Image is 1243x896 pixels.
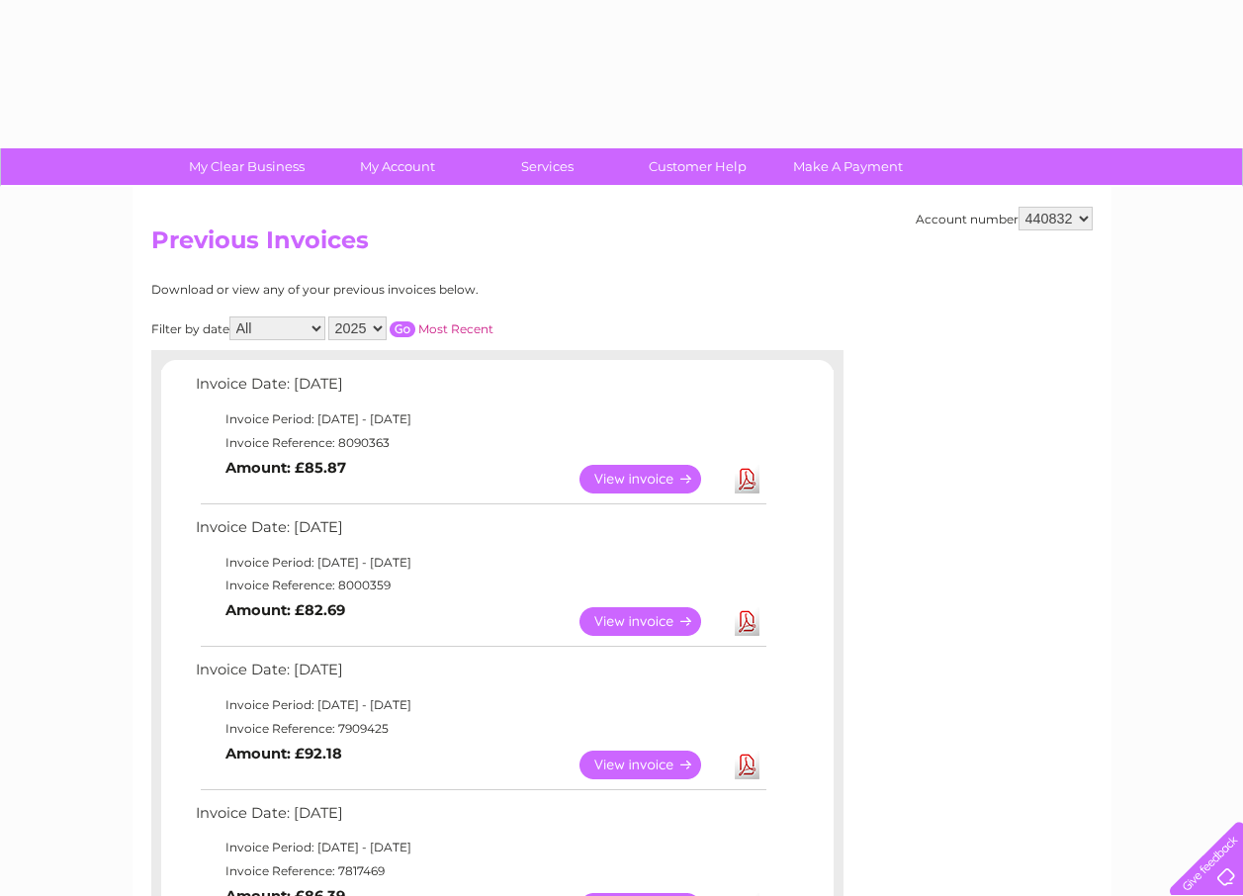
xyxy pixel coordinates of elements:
a: Download [735,607,759,636]
td: Invoice Date: [DATE] [191,657,769,693]
td: Invoice Period: [DATE] - [DATE] [191,407,769,431]
td: Invoice Date: [DATE] [191,514,769,551]
td: Invoice Reference: 8000359 [191,574,769,597]
a: View [579,465,725,493]
td: Invoice Date: [DATE] [191,800,769,837]
b: Amount: £92.18 [225,745,342,762]
td: Invoice Reference: 7817469 [191,859,769,883]
b: Amount: £85.87 [225,459,346,477]
h2: Previous Invoices [151,226,1093,264]
a: My Account [315,148,479,185]
td: Invoice Period: [DATE] - [DATE] [191,693,769,717]
td: Invoice Reference: 8090363 [191,431,769,455]
a: Make A Payment [766,148,930,185]
td: Invoice Reference: 7909425 [191,717,769,741]
a: Download [735,751,759,779]
a: View [579,607,725,636]
td: Invoice Date: [DATE] [191,371,769,407]
div: Download or view any of your previous invoices below. [151,283,670,297]
a: View [579,751,725,779]
div: Filter by date [151,316,670,340]
a: Services [466,148,629,185]
a: Most Recent [418,321,493,336]
td: Invoice Period: [DATE] - [DATE] [191,551,769,575]
a: My Clear Business [165,148,328,185]
a: Download [735,465,759,493]
b: Amount: £82.69 [225,601,345,619]
td: Invoice Period: [DATE] - [DATE] [191,836,769,859]
div: Account number [916,207,1093,230]
a: Customer Help [616,148,779,185]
